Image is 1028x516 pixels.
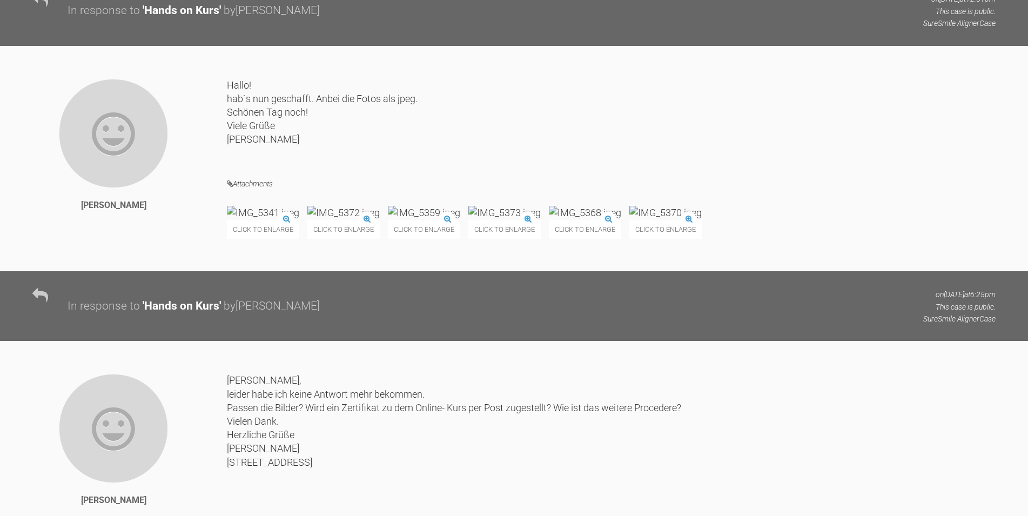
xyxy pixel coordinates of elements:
p: This case is public. [923,5,996,17]
h4: Attachments [227,177,996,191]
img: IMG_5370.jpeg [629,206,702,219]
img: IMG_5368.jpeg [549,206,621,219]
div: by [PERSON_NAME] [224,2,320,20]
img: Manuela Schiller [58,78,169,189]
div: In response to [68,297,140,316]
span: Click to enlarge [388,220,460,239]
img: IMG_5372.jpeg [307,206,380,219]
div: ' Hands on Kurs ' [143,297,221,316]
p: on [DATE] at 6:25pm [923,289,996,300]
img: Manuela Schiller [58,373,169,484]
span: Click to enlarge [227,220,299,239]
span: Click to enlarge [549,220,621,239]
p: This case is public. [923,301,996,313]
div: ' Hands on Kurs ' [143,2,221,20]
div: In response to [68,2,140,20]
span: Click to enlarge [629,220,702,239]
img: IMG_5359.jpeg [388,206,460,219]
img: IMG_5341.jpeg [227,206,299,219]
span: Click to enlarge [468,220,541,239]
img: IMG_5373.jpeg [468,206,541,219]
div: [PERSON_NAME] [81,493,146,507]
p: SureSmile Aligner Case [923,17,996,29]
div: [PERSON_NAME] [81,198,146,212]
div: Hallo! hab`s nun geschafft. Anbei die Fotos als jpeg. Schönen Tag noch! Viele Grüße [PERSON_NAME] [227,78,996,161]
p: SureSmile Aligner Case [923,313,996,325]
div: by [PERSON_NAME] [224,297,320,316]
span: Click to enlarge [307,220,380,239]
